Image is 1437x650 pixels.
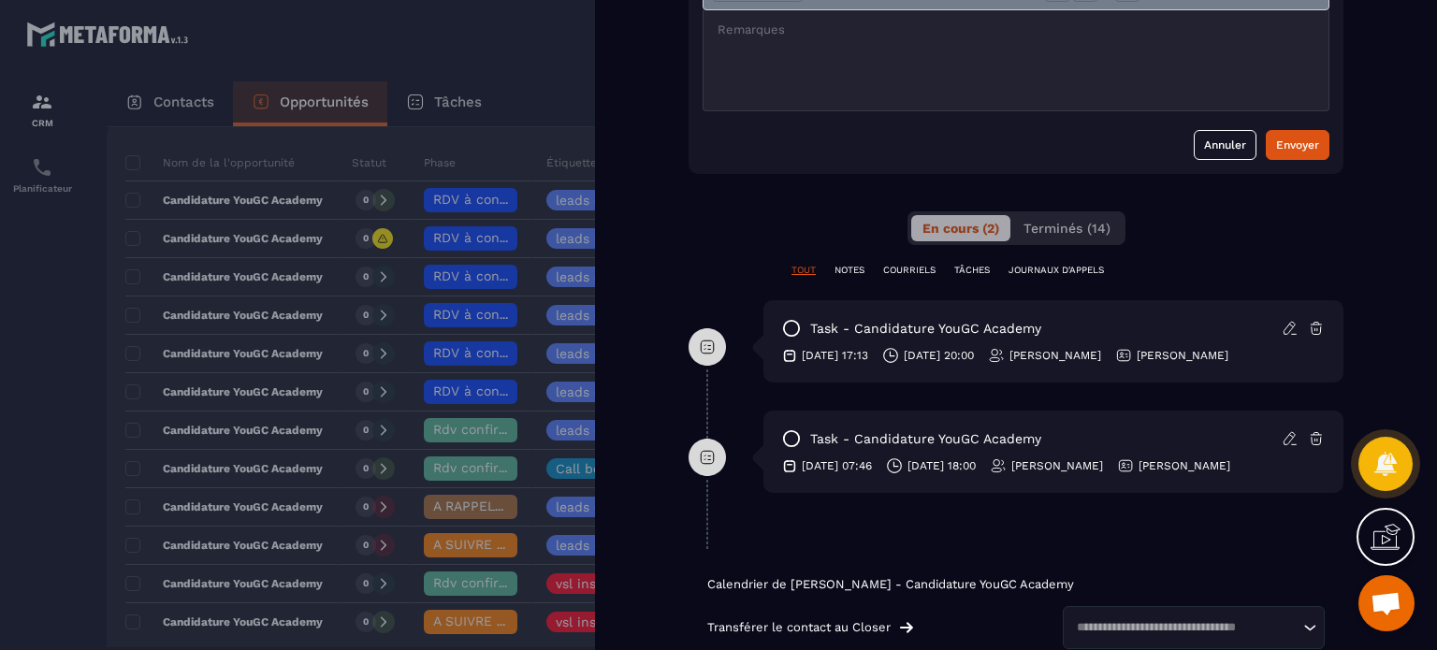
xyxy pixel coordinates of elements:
[810,320,1041,338] p: task - Candidature YouGC Academy
[791,264,816,277] p: TOUT
[954,264,990,277] p: TÂCHES
[810,430,1041,448] p: task - Candidature YouGC Academy
[1023,221,1110,236] span: Terminés (14)
[802,348,868,363] p: [DATE] 17:13
[1070,618,1299,637] input: Search for option
[883,264,936,277] p: COURRIELS
[904,348,974,363] p: [DATE] 20:00
[1009,264,1104,277] p: JOURNAUX D'APPELS
[802,458,872,473] p: [DATE] 07:46
[1009,348,1101,363] p: [PERSON_NAME]
[1266,130,1329,160] button: Envoyer
[707,620,891,635] p: Transférer le contact au Closer
[1063,606,1325,649] div: Search for option
[1194,130,1256,160] button: Annuler
[1358,575,1415,631] div: Ouvrir le chat
[1276,136,1319,154] div: Envoyer
[922,221,999,236] span: En cours (2)
[911,215,1010,241] button: En cours (2)
[1139,458,1230,473] p: [PERSON_NAME]
[1012,215,1122,241] button: Terminés (14)
[907,458,976,473] p: [DATE] 18:00
[707,577,1325,592] p: Calendrier de [PERSON_NAME] - Candidature YouGC Academy
[1137,348,1228,363] p: [PERSON_NAME]
[1011,458,1103,473] p: [PERSON_NAME]
[835,264,864,277] p: NOTES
